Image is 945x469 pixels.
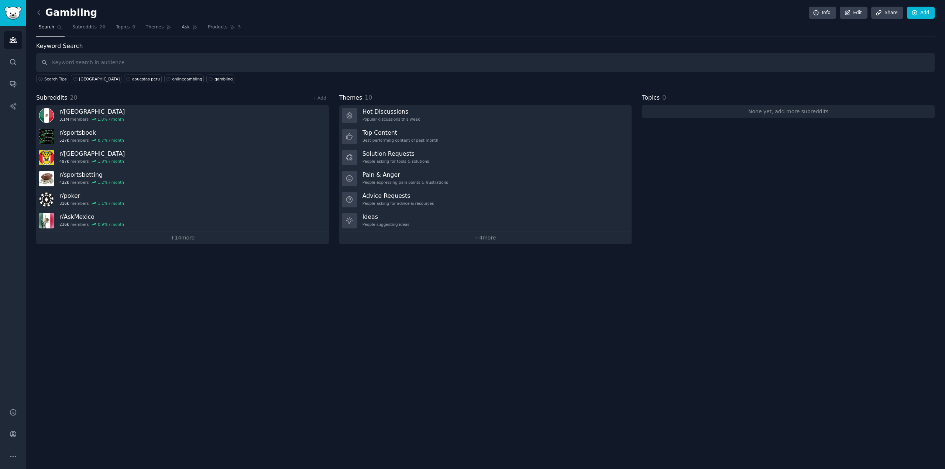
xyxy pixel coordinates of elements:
[362,129,439,137] h3: Top Content
[59,138,124,143] div: members
[362,159,429,164] div: People asking for tools & solutions
[36,147,329,168] a: r/[GEOGRAPHIC_DATA]497kmembers1.0% / month
[339,93,362,103] span: Themes
[59,171,124,179] h3: r/ sportsbetting
[362,108,420,115] h3: Hot Discussions
[362,117,420,122] div: Popular discussions this week
[4,7,21,20] img: GummySearch logo
[143,21,174,37] a: Themes
[39,24,54,31] span: Search
[39,213,54,228] img: AskMexico
[59,180,69,185] span: 422k
[214,76,233,82] div: gambling
[36,53,935,72] input: Keyword search in audience
[98,138,124,143] div: 0.7 % / month
[809,7,836,19] a: Info
[36,42,83,49] label: Keyword Search
[39,108,54,123] img: mexico
[642,93,660,103] span: Topics
[59,159,125,164] div: members
[840,7,867,19] a: Edit
[36,189,329,210] a: r/poker316kmembers1.1% / month
[132,76,160,82] div: apuestas peru
[59,222,124,227] div: members
[146,24,164,31] span: Themes
[339,105,632,126] a: Hot DiscussionsPopular discussions this week
[339,168,632,189] a: Pain & AngerPeople expressing pain points & frustrations
[39,150,54,165] img: PERU
[72,24,97,31] span: Subreddits
[907,7,935,19] a: Add
[39,171,54,186] img: sportsbetting
[362,171,448,179] h3: Pain & Anger
[871,7,903,19] a: Share
[339,189,632,210] a: Advice RequestsPeople asking for advice & resources
[238,24,241,31] span: 3
[59,201,124,206] div: members
[312,96,326,101] a: + Add
[172,76,202,82] div: onlinegambling
[39,129,54,144] img: sportsbook
[36,231,329,244] a: +14more
[124,75,162,83] a: apuestas peru
[179,21,200,37] a: Ask
[36,126,329,147] a: r/sportsbook527kmembers0.7% / month
[362,201,434,206] div: People asking for advice & resources
[71,75,121,83] a: [GEOGRAPHIC_DATA]
[362,150,429,158] h3: Solution Requests
[116,24,130,31] span: Topics
[36,7,97,19] h2: Gambling
[59,150,125,158] h3: r/ [GEOGRAPHIC_DATA]
[132,24,135,31] span: 0
[70,94,78,101] span: 20
[98,180,124,185] div: 1.2 % / month
[59,201,69,206] span: 316k
[208,24,227,31] span: Products
[59,108,125,115] h3: r/ [GEOGRAPHIC_DATA]
[36,210,329,231] a: r/AskMexico236kmembers0.9% / month
[206,75,234,83] a: gambling
[362,213,409,221] h3: Ideas
[36,168,329,189] a: r/sportsbetting422kmembers1.2% / month
[36,75,68,83] button: Search Tips
[339,210,632,231] a: IdeasPeople suggesting ideas
[98,201,124,206] div: 1.1 % / month
[182,24,190,31] span: Ask
[59,192,124,200] h3: r/ poker
[362,138,439,143] div: Best-performing content of past month
[98,159,124,164] div: 1.0 % / month
[36,21,65,37] a: Search
[59,222,69,227] span: 236k
[98,222,124,227] div: 0.9 % / month
[362,222,409,227] div: People suggesting ideas
[662,94,666,101] span: 0
[59,129,124,137] h3: r/ sportsbook
[362,180,448,185] div: People expressing pain points & frustrations
[59,180,124,185] div: members
[70,21,108,37] a: Subreddits20
[113,21,138,37] a: Topics0
[44,76,67,82] span: Search Tips
[79,76,120,82] div: [GEOGRAPHIC_DATA]
[36,105,329,126] a: r/[GEOGRAPHIC_DATA]3.1Mmembers1.0% / month
[98,117,124,122] div: 1.0 % / month
[339,147,632,168] a: Solution RequestsPeople asking for tools & solutions
[59,213,124,221] h3: r/ AskMexico
[59,117,125,122] div: members
[164,75,204,83] a: onlinegambling
[362,192,434,200] h3: Advice Requests
[59,159,69,164] span: 497k
[39,192,54,207] img: poker
[339,231,632,244] a: +4more
[36,93,68,103] span: Subreddits
[365,94,372,101] span: 10
[642,105,935,118] a: None yet, add more subreddits
[99,24,106,31] span: 20
[205,21,243,37] a: Products3
[59,117,69,122] span: 3.1M
[339,126,632,147] a: Top ContentBest-performing content of past month
[59,138,69,143] span: 527k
